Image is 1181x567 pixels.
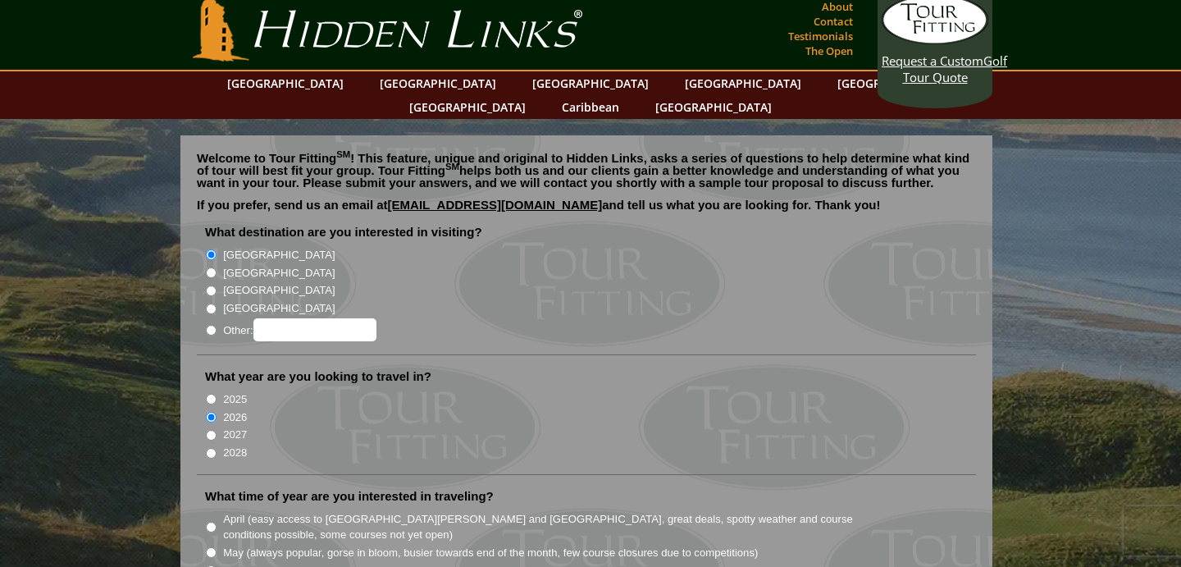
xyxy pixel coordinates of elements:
label: [GEOGRAPHIC_DATA] [223,282,335,299]
a: Caribbean [554,95,627,119]
p: If you prefer, send us an email at and tell us what you are looking for. Thank you! [197,199,976,223]
label: 2026 [223,409,247,426]
a: [GEOGRAPHIC_DATA] [677,71,809,95]
a: [GEOGRAPHIC_DATA] [401,95,534,119]
label: [GEOGRAPHIC_DATA] [223,265,335,281]
input: Other: [253,318,376,341]
a: [GEOGRAPHIC_DATA] [647,95,780,119]
label: 2027 [223,427,247,443]
a: The Open [801,39,857,62]
a: Contact [809,10,857,33]
label: [GEOGRAPHIC_DATA] [223,300,335,317]
label: 2028 [223,445,247,461]
p: Welcome to Tour Fitting ! This feature, unique and original to Hidden Links, asks a series of que... [197,152,976,189]
label: What destination are you interested in visiting? [205,224,482,240]
label: Other: [223,318,376,341]
label: May (always popular, gorse in bloom, busier towards end of the month, few course closures due to ... [223,545,758,561]
a: Testimonials [784,25,857,48]
label: What year are you looking to travel in? [205,368,431,385]
label: 2025 [223,391,247,408]
a: [GEOGRAPHIC_DATA] [829,71,962,95]
sup: SM [336,149,350,159]
a: [GEOGRAPHIC_DATA] [524,71,657,95]
a: [GEOGRAPHIC_DATA] [372,71,504,95]
a: [EMAIL_ADDRESS][DOMAIN_NAME] [388,198,603,212]
span: Request a Custom [882,53,983,69]
sup: SM [445,162,459,171]
label: [GEOGRAPHIC_DATA] [223,247,335,263]
a: [GEOGRAPHIC_DATA] [219,71,352,95]
label: What time of year are you interested in traveling? [205,488,494,505]
label: April (easy access to [GEOGRAPHIC_DATA][PERSON_NAME] and [GEOGRAPHIC_DATA], great deals, spotty w... [223,511,882,543]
